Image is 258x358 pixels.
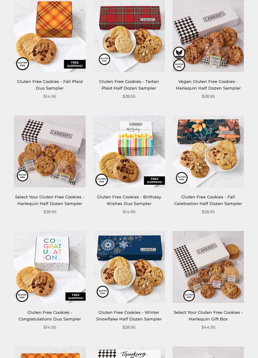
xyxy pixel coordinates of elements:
[43,93,56,100] span: $14.95
[172,115,244,187] img: Gluten Free Cookies - Fall Celebration Half Dozen Sampler
[14,115,86,187] img: Select Your Gluten Free Cookies - Harlequin Half Dozen Sampler
[19,310,81,321] a: Gluten Free Cookies - Congratulations Duo Sampler
[15,194,84,206] a: Select Your Gluten Free Cookies - Harlequin Half Dozen Sampler
[93,115,165,187] img: Gluten Free Cookies - Birthday Wishes Duo Sampler
[202,208,215,215] span: $28.95
[96,310,162,321] a: Gluten Free Cookies - Winter Snowflake Half Dozen Sampler
[43,208,56,215] span: $28.95
[201,324,215,331] span: $44.95
[174,310,243,321] a: Select Your Gluten Free Cookies - Harlequin Gift Box
[93,231,165,303] img: Gluten Free Cookies - Winter Snowflake Half Dozen Sampler
[176,79,241,91] a: Vegan Gluten Free Cookies - Harlequin Half Dozen Sampler
[5,334,65,353] iframe: Sign Up via Text for Offers
[99,79,159,91] a: Gluten Free Cookies - Tartan Plaid Half Dozen Sampler
[97,194,161,206] a: Gluten Free Cookies - Birthday Wishes Duo Sampler
[43,324,56,331] span: $14.95
[122,324,135,331] span: $28.95
[202,93,215,100] span: $28.95
[172,231,244,303] img: Select Your Gluten Free Cookies - Harlequin Gift Box
[174,194,242,206] a: Gluten Free Cookies - Fall Celebration Half Dozen Sampler
[123,208,135,215] span: $14.95
[122,93,135,100] span: $28.95
[14,231,86,303] img: Gluten Free Cookies - Congratulations Duo Sampler
[17,79,83,91] a: Gluten Free Cookies - Fall Plaid Duo Sampler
